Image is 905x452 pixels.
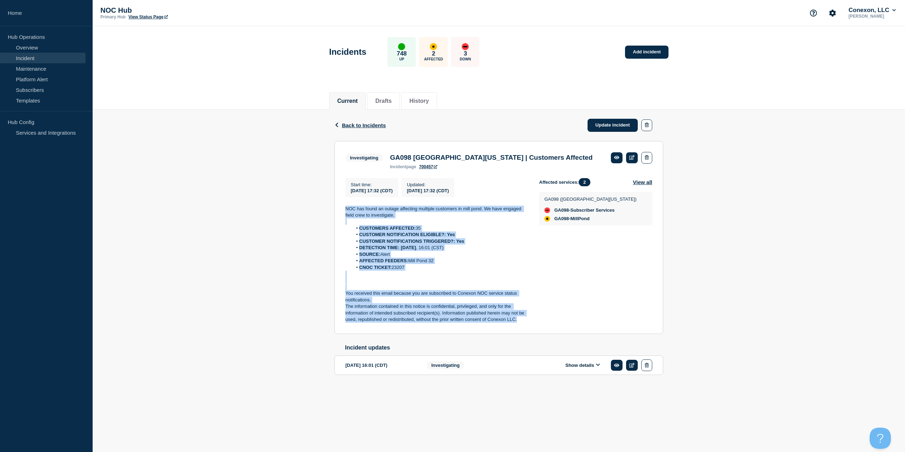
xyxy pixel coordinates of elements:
[847,7,897,14] button: Conexon, LLC
[390,154,592,162] h3: GA098 [GEOGRAPHIC_DATA][US_STATE] | Customers Affected
[539,178,594,186] span: Affected services:
[342,122,386,128] span: Back to Incidents
[430,43,437,50] div: affected
[419,164,437,169] a: 700457
[407,182,449,187] p: Updated :
[351,188,393,193] span: [DATE] 17:32 (CDT)
[128,14,168,19] a: View Status Page
[407,187,449,193] div: [DATE] 17:32 (CDT)
[397,50,407,57] p: 748
[345,290,528,303] p: You received this email because you are subscribed to Conexon NOC service status notifications.
[563,362,602,368] button: Show details
[390,164,416,169] p: page
[359,245,416,250] strong: DETECTION TIME: [DATE]
[544,207,550,213] div: down
[625,46,668,59] a: Add incident
[847,14,897,19] p: [PERSON_NAME]
[375,98,392,104] button: Drafts
[588,119,638,132] a: Update incident
[345,154,383,162] span: Investigating
[334,122,386,128] button: Back to Incidents
[409,98,429,104] button: History
[579,178,590,186] span: 2
[398,43,405,50] div: up
[100,14,125,19] p: Primary Hub
[329,47,366,57] h1: Incidents
[352,264,528,271] li: 23207
[462,43,469,50] div: down
[352,225,528,231] li: 35
[390,164,406,169] span: incident
[399,57,404,61] p: Up
[633,178,652,186] button: View all
[345,345,663,351] h2: Incident updates
[554,207,615,213] span: GA098-Subscriber Services
[359,225,416,231] strong: CUSTOMERS AFFECTED:
[806,6,821,20] button: Support
[424,57,443,61] p: Affected
[460,57,471,61] p: Down
[352,251,528,258] li: Alert
[345,206,528,219] p: NOC has found an outage affecting multiple customers in mill pond. We have engaged field crew to ...
[825,6,840,20] button: Account settings
[351,182,393,187] p: Start time :
[352,245,528,251] li: , 16:01 (CST)
[359,232,455,237] strong: CUSTOMER NOTIFICATION ELIGIBLE?: Yes
[359,265,392,270] strong: CNOC TICKET:
[544,216,550,222] div: affected
[359,239,464,244] strong: CUSTOMER NOTIFICATIONS TRIGGERED?: Yes
[345,303,528,323] p: The information contained in this notice is confidential, privileged, and only for the informatio...
[345,359,416,371] div: [DATE] 16:01 (CDT)
[359,252,380,257] strong: SOURCE:
[352,258,528,264] li: Mill Pond 32
[359,258,408,263] strong: AFFECTED FEEDERS:
[100,6,242,14] p: NOC Hub
[554,216,590,222] span: GA098-MillPond
[432,50,435,57] p: 2
[427,361,464,369] span: Investigating
[464,50,467,57] p: 3
[870,428,891,449] iframe: Help Scout Beacon - Open
[544,196,637,202] p: GA098 ([GEOGRAPHIC_DATA][US_STATE])
[337,98,358,104] button: Current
